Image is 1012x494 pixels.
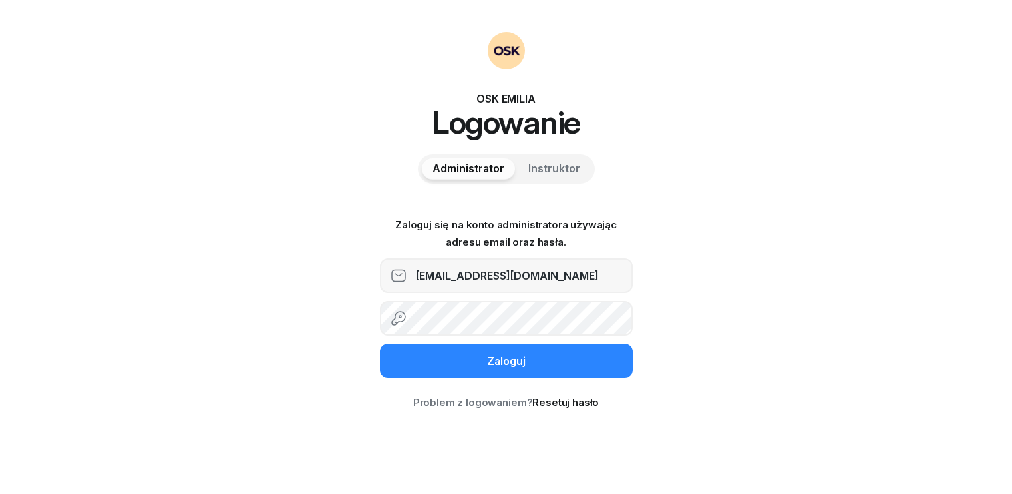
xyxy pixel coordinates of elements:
[380,107,633,138] h1: Logowanie
[380,344,633,378] button: Zaloguj
[380,91,633,107] div: OSK EMILIA
[532,396,599,409] a: Resetuj hasło
[380,258,633,293] input: Adres email
[487,353,526,370] div: Zaloguj
[380,394,633,411] div: Problem z logowaniem?
[488,32,525,69] img: OSKAdmin
[528,160,580,178] span: Instruktor
[518,158,591,180] button: Instruktor
[422,158,515,180] button: Administrator
[432,160,504,178] span: Administrator
[380,216,633,250] p: Zaloguj się na konto administratora używając adresu email oraz hasła.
